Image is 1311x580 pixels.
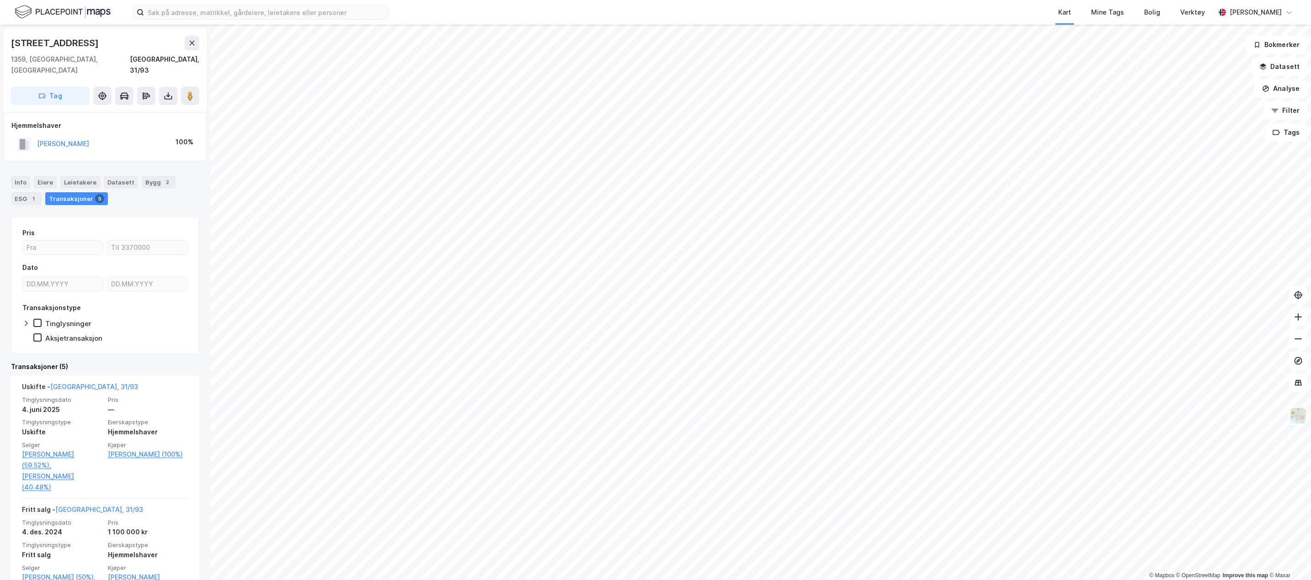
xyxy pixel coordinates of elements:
span: Kjøper [108,441,188,449]
div: 5 [95,194,104,203]
button: Tags [1265,123,1307,142]
div: 100% [176,137,193,148]
div: Transaksjonstype [22,302,81,313]
a: Mapbox [1149,572,1174,579]
button: Analyse [1254,79,1307,98]
span: Tinglysningstype [22,418,102,426]
div: [PERSON_NAME] [1230,7,1282,18]
div: 2 [163,178,172,187]
input: Søk på adresse, matrikkel, gårdeiere, leietakere eller personer [144,5,388,19]
div: Fritt salg - [22,504,143,519]
input: Til 3370000 [107,241,187,254]
div: Datasett [104,176,138,189]
a: Improve this map [1223,572,1268,579]
div: Bygg [142,176,176,189]
div: Transaksjoner [45,192,108,205]
a: [PERSON_NAME] (59.52%), [22,449,102,471]
div: ESG [11,192,42,205]
div: Verktøy [1180,7,1205,18]
div: 1 [29,194,38,203]
div: [STREET_ADDRESS] [11,36,101,50]
input: DD.MM.YYYY [23,277,103,291]
span: Tinglysningsdato [22,519,102,527]
div: Eiere [34,176,57,189]
span: Pris [108,396,188,404]
div: Tinglysninger [45,319,91,328]
div: Hjemmelshaver [11,120,199,131]
div: [GEOGRAPHIC_DATA], 31/93 [130,54,199,76]
img: Z [1290,407,1307,424]
div: Kontrollprogram for chat [1265,536,1311,580]
div: Fritt salg [22,549,102,560]
span: Tinglysningstype [22,541,102,549]
div: Hjemmelshaver [108,549,188,560]
a: [GEOGRAPHIC_DATA], 31/93 [55,506,143,513]
a: OpenStreetMap [1176,572,1220,579]
span: Pris [108,519,188,527]
div: 1359, [GEOGRAPHIC_DATA], [GEOGRAPHIC_DATA] [11,54,130,76]
a: [PERSON_NAME] (40.48%) [22,471,102,493]
span: Eierskapstype [108,541,188,549]
div: 4. juni 2025 [22,404,102,415]
div: Leietakere [60,176,100,189]
div: 1 100 000 kr [108,527,188,538]
div: 4. des. 2024 [22,527,102,538]
div: Transaksjoner (5) [11,361,199,372]
a: [GEOGRAPHIC_DATA], 31/93 [50,383,138,390]
span: Selger [22,441,102,449]
input: DD.MM.YYYY [107,277,187,291]
span: Selger [22,564,102,572]
input: Fra [23,241,103,254]
div: Dato [22,262,38,273]
span: Kjøper [108,564,188,572]
div: Mine Tags [1091,7,1124,18]
a: [PERSON_NAME] (100%) [108,449,188,460]
div: Hjemmelshaver [108,427,188,438]
button: Datasett [1252,58,1307,76]
button: Filter [1263,101,1307,120]
div: Info [11,176,30,189]
div: Bolig [1144,7,1160,18]
span: Eierskapstype [108,418,188,426]
span: Tinglysningsdato [22,396,102,404]
img: logo.f888ab2527a4732fd821a326f86c7f29.svg [15,4,111,20]
div: Kart [1058,7,1071,18]
div: Pris [22,227,35,238]
div: Uskifte [22,427,102,438]
div: — [108,404,188,415]
button: Bokmerker [1246,36,1307,54]
iframe: Chat Widget [1265,536,1311,580]
div: Aksjetransaksjon [45,334,102,343]
button: Tag [11,87,90,105]
div: Uskifte - [22,381,138,396]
